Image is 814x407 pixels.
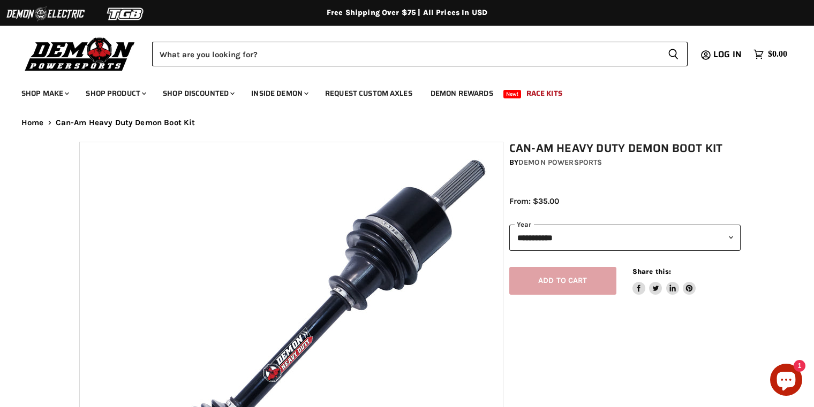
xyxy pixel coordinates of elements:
[709,50,748,59] a: Log in
[632,267,671,275] span: Share this:
[659,42,688,66] button: Search
[713,48,742,61] span: Log in
[518,82,570,104] a: Race Kits
[21,35,139,73] img: Demon Powersports
[509,142,741,155] h1: Can-Am Heavy Duty Demon Boot Kit
[78,82,153,104] a: Shop Product
[13,82,76,104] a: Shop Make
[56,118,195,127] span: Can-Am Heavy Duty Demon Boot Kit
[767,364,805,398] inbox-online-store-chat: Shopify online store chat
[152,42,659,66] input: Search
[509,225,741,251] select: year
[21,118,44,127] a: Home
[5,4,86,24] img: Demon Electric Logo 2
[509,157,741,168] div: by
[86,4,166,24] img: TGB Logo 2
[152,42,688,66] form: Product
[518,158,602,167] a: Demon Powersports
[13,78,785,104] ul: Main menu
[317,82,420,104] a: Request Custom Axles
[503,90,522,98] span: New!
[243,82,315,104] a: Inside Demon
[509,196,559,206] span: From: $35.00
[748,47,793,62] a: $0.00
[768,49,787,59] span: $0.00
[632,267,696,295] aside: Share this:
[155,82,241,104] a: Shop Discounted
[423,82,501,104] a: Demon Rewards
